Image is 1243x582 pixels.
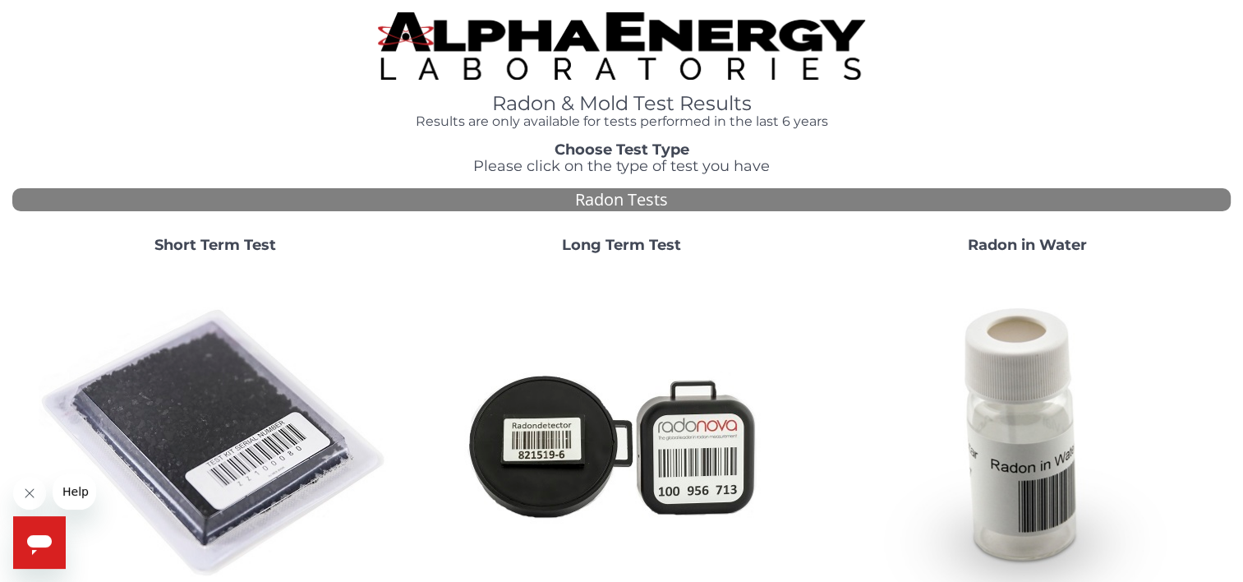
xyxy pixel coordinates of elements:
span: Please click on the type of test you have [473,157,770,175]
h4: Results are only available for tests performed in the last 6 years [378,114,865,129]
strong: Short Term Test [154,236,276,254]
iframe: Message from company [53,473,96,510]
h1: Radon & Mold Test Results [378,93,865,114]
strong: Radon in Water [968,236,1087,254]
div: Radon Tests [12,188,1231,212]
iframe: Close message [13,477,46,510]
iframe: Button to launch messaging window [13,516,66,569]
img: TightCrop.jpg [378,12,865,80]
strong: Long Term Test [562,236,681,254]
strong: Choose Test Type [555,141,689,159]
